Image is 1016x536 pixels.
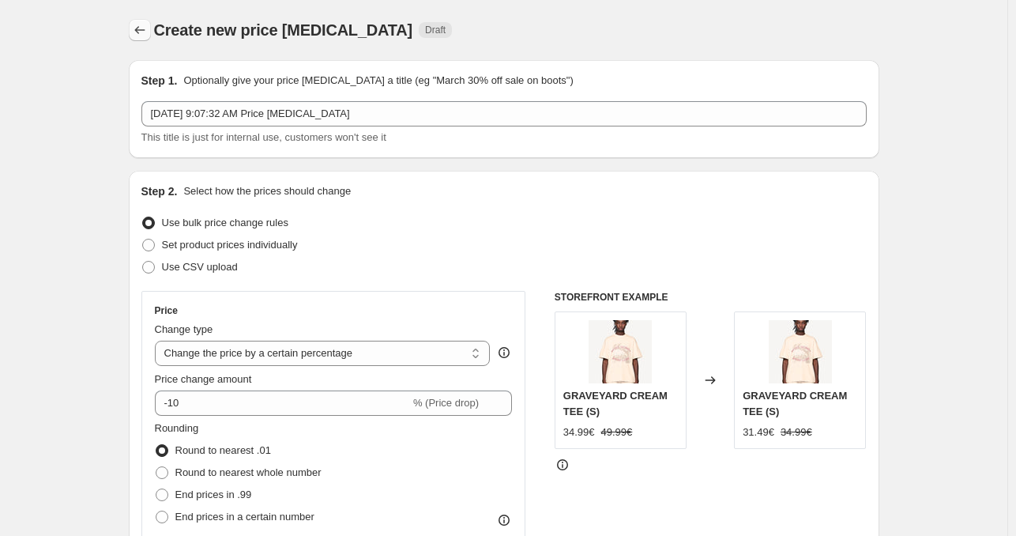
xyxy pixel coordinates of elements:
h3: Price [155,304,178,317]
span: End prices in .99 [175,489,252,500]
span: End prices in a certain number [175,511,314,523]
p: Optionally give your price [MEDICAL_DATA] a title (eg "March 30% off sale on boots") [183,73,573,89]
span: Create new price [MEDICAL_DATA] [154,21,413,39]
h6: STOREFRONT EXAMPLE [555,291,867,304]
span: GRAVEYARD CREAM TEE (S) [743,390,847,417]
input: 30% off holiday sale [141,101,867,126]
span: Round to nearest .01 [175,444,271,456]
p: Select how the prices should change [183,183,351,199]
span: Change type [155,323,213,335]
span: GRAVEYARD CREAM TEE (S) [563,390,668,417]
span: This title is just for internal use, customers won't see it [141,131,386,143]
span: % (Price drop) [413,397,479,409]
span: Draft [425,24,446,36]
div: 34.99€ [563,425,595,440]
h2: Step 2. [141,183,178,199]
button: Price change jobs [129,19,151,41]
h2: Step 1. [141,73,178,89]
div: 31.49€ [743,425,774,440]
input: -15 [155,391,410,416]
span: Price change amount [155,373,252,385]
div: help [496,345,512,360]
strike: 49.99€ [601,425,633,440]
span: Rounding [155,422,199,434]
span: Use CSV upload [162,261,238,273]
span: Set product prices individually [162,239,298,251]
span: Round to nearest whole number [175,466,322,478]
img: 20210829_MMML_Lookbook_2511_80x.jpg [589,320,652,383]
strike: 34.99€ [781,425,812,440]
span: Use bulk price change rules [162,217,288,228]
img: 20210829_MMML_Lookbook_2511_80x.jpg [769,320,832,383]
